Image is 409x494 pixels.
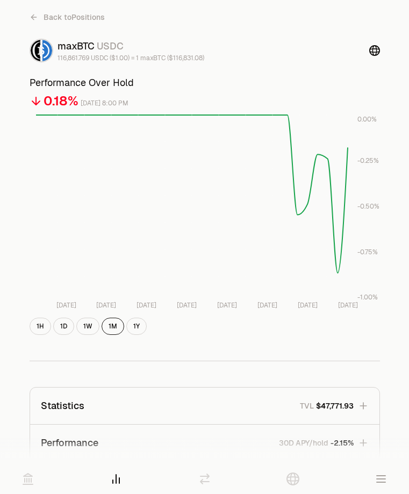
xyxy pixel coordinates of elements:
[177,301,197,310] tspan: [DATE]
[97,40,124,52] span: USDC
[357,115,377,124] tspan: 0.00%
[76,318,99,335] button: 1W
[30,318,51,335] button: 1H
[338,301,357,310] tspan: [DATE]
[41,398,84,413] p: Statistics
[137,301,156,310] tspan: [DATE]
[257,301,277,310] tspan: [DATE]
[30,9,105,26] a: Back toPositions
[300,400,314,411] p: TVL
[30,388,379,424] button: StatisticsTVL$47,771.93
[58,54,204,62] div: 116,861.769 USDC ($1.00) = 1 maxBTC ($116,831.08)
[297,301,317,310] tspan: [DATE]
[357,248,378,256] tspan: -0.75%
[56,301,76,310] tspan: [DATE]
[96,301,116,310] tspan: [DATE]
[42,40,52,61] img: USDC Logo
[357,202,379,211] tspan: -0.50%
[44,92,78,110] div: 0.18%
[102,318,124,335] button: 1M
[30,75,380,90] h3: Performance Over Hold
[81,97,128,110] div: [DATE] 8:00 PM
[31,40,40,61] img: maxBTC Logo
[41,435,98,450] p: Performance
[357,293,378,302] tspan: -1.00%
[331,438,354,448] span: -2.15%
[53,318,74,335] button: 1D
[30,425,379,461] button: Performance30D APY/hold-2.15%
[357,156,379,165] tspan: -0.25%
[58,39,204,54] div: maxBTC
[217,301,236,310] tspan: [DATE]
[316,400,354,411] span: $47,771.93
[44,12,105,23] span: Back to Positions
[279,438,328,448] p: 30D APY/hold
[126,318,147,335] button: 1Y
